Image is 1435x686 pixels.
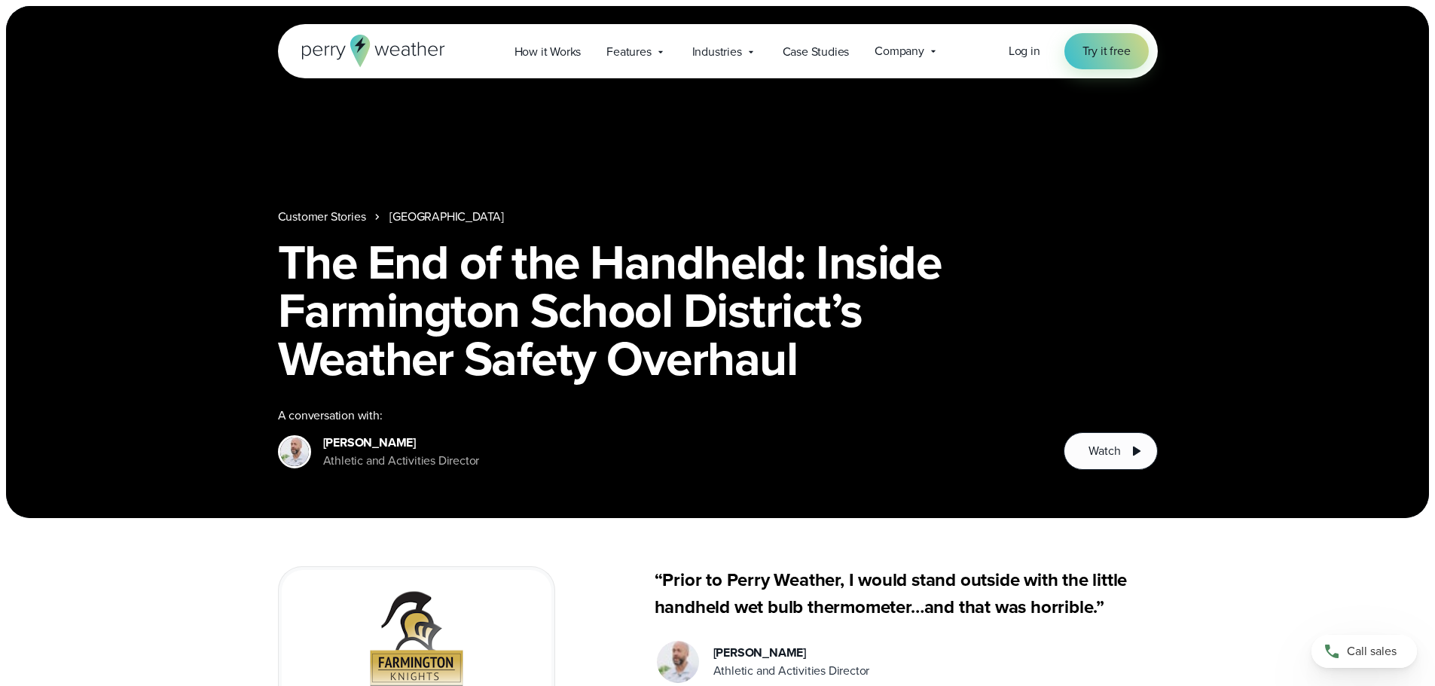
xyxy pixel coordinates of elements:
a: [GEOGRAPHIC_DATA] [389,208,504,226]
a: Try it free [1064,33,1149,69]
span: Try it free [1082,42,1131,60]
span: How it Works [514,43,582,61]
span: Industries [692,43,742,61]
a: How it Works [502,36,594,67]
span: Company [875,42,924,60]
span: Features [606,43,651,61]
a: Customer Stories [278,208,366,226]
div: A conversation with: [278,407,1040,425]
button: Watch [1064,432,1157,470]
div: Athletic and Activities Director [323,452,480,470]
h1: The End of the Handheld: Inside Farmington School District’s Weather Safety Overhaul [278,238,1158,383]
a: Case Studies [770,36,863,67]
div: [PERSON_NAME] [713,644,870,662]
img: Chad Mills, Farmington ISD [280,438,309,466]
a: Log in [1009,42,1040,60]
div: [PERSON_NAME] [323,434,480,452]
nav: Breadcrumb [278,208,1158,226]
a: Call sales [1311,635,1417,668]
strong: “Prior to Perry Weather, I would stand outside with the little handheld wet bulb thermometer…and ... [655,566,1128,620]
span: Watch [1088,442,1120,460]
img: Chad Mills, Farmington ISD [657,641,699,683]
span: Call sales [1347,642,1397,660]
div: Athletic and Activities Director [713,662,870,680]
span: Case Studies [783,43,850,61]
